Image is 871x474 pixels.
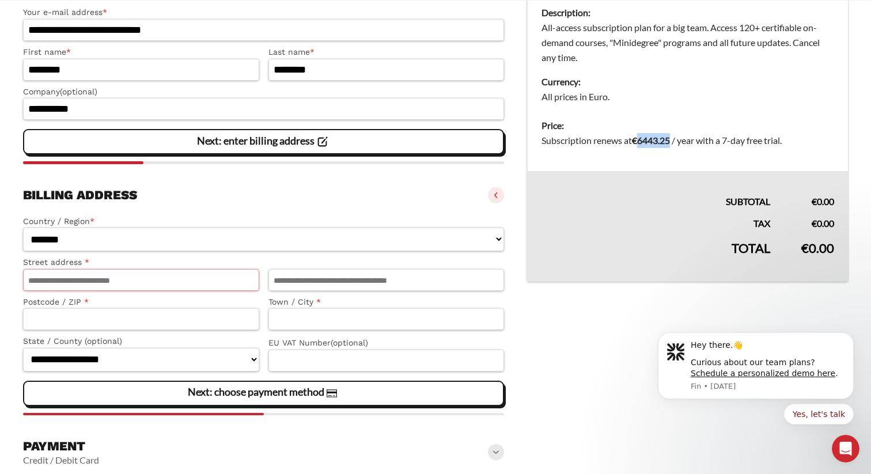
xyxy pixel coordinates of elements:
[23,6,504,19] label: Your e-mail address
[541,89,834,104] dd: All prices in Euro.
[23,381,504,406] vaadin-button: Next: choose payment method
[23,215,504,228] label: Country / Region
[528,171,784,209] th: Subtotal
[812,218,817,229] span: €
[541,5,834,20] dt: Description:
[268,336,505,350] label: EU VAT Number
[528,231,784,282] th: Total
[268,45,505,59] label: Last name
[672,135,780,146] span: / year with a 7-day free trial
[23,45,259,59] label: First name
[812,196,817,207] span: €
[268,295,505,309] label: Town / City
[832,435,859,462] iframe: Intercom live chat
[632,135,670,146] bdi: 6443.25
[23,295,259,309] label: Postcode / ZIP
[23,129,504,154] vaadin-button: Next: enter billing address
[23,85,504,98] label: Company
[23,187,137,203] h3: Billing address
[812,218,834,229] bdi: 0.00
[801,240,834,256] bdi: 0.00
[60,87,97,96] span: (optional)
[23,335,259,348] label: State / County
[632,135,637,146] span: €
[85,336,122,346] span: (optional)
[541,135,782,146] span: Subscription renews at .
[541,20,834,65] dd: All-access subscription plan for a big team. Access 120+ certifiable on-demand courses, "Minidegr...
[812,196,834,207] bdi: 0.00
[331,338,368,347] span: (optional)
[23,454,99,466] vaadin-horizontal-layout: Credit / Debit Card
[541,74,834,89] dt: Currency:
[23,256,259,269] label: Street address
[641,318,871,468] iframe: Intercom notifications message
[541,118,834,133] dt: Price:
[801,240,809,256] span: €
[23,438,99,454] h3: Payment
[528,209,784,231] th: Tax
